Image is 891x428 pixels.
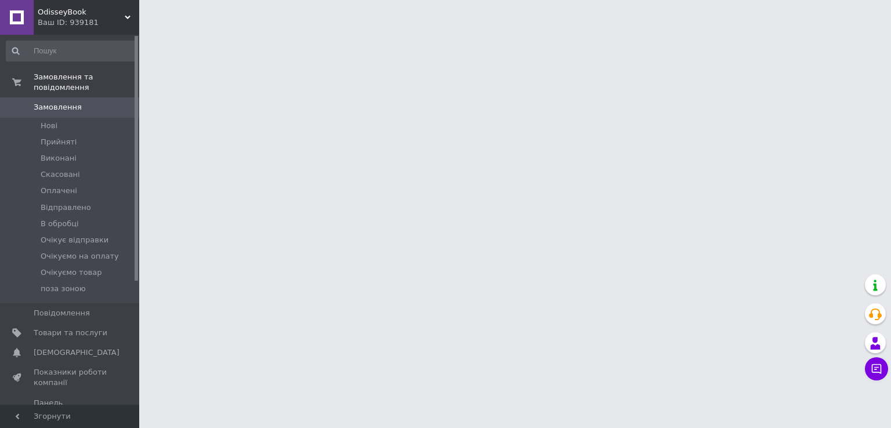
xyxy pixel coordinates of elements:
[41,121,57,131] span: Нові
[41,186,77,196] span: Оплачені
[41,153,77,164] span: Виконані
[38,17,139,28] div: Ваш ID: 939181
[865,357,888,380] button: Чат з покупцем
[41,267,102,278] span: Очікуємо товар
[34,367,107,388] span: Показники роботи компанії
[34,347,119,358] span: [DEMOGRAPHIC_DATA]
[34,328,107,338] span: Товари та послуги
[41,169,80,180] span: Скасовані
[34,308,90,318] span: Повідомлення
[41,219,79,229] span: В обробці
[41,284,86,294] span: поза зоною
[34,72,139,93] span: Замовлення та повідомлення
[41,202,91,213] span: Відправлено
[38,7,125,17] span: OdisseyBook
[6,41,137,61] input: Пошук
[41,251,119,262] span: Очікуємо на оплату
[34,102,82,113] span: Замовлення
[34,398,107,419] span: Панель управління
[41,137,77,147] span: Прийняті
[41,235,108,245] span: Очікує відправки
